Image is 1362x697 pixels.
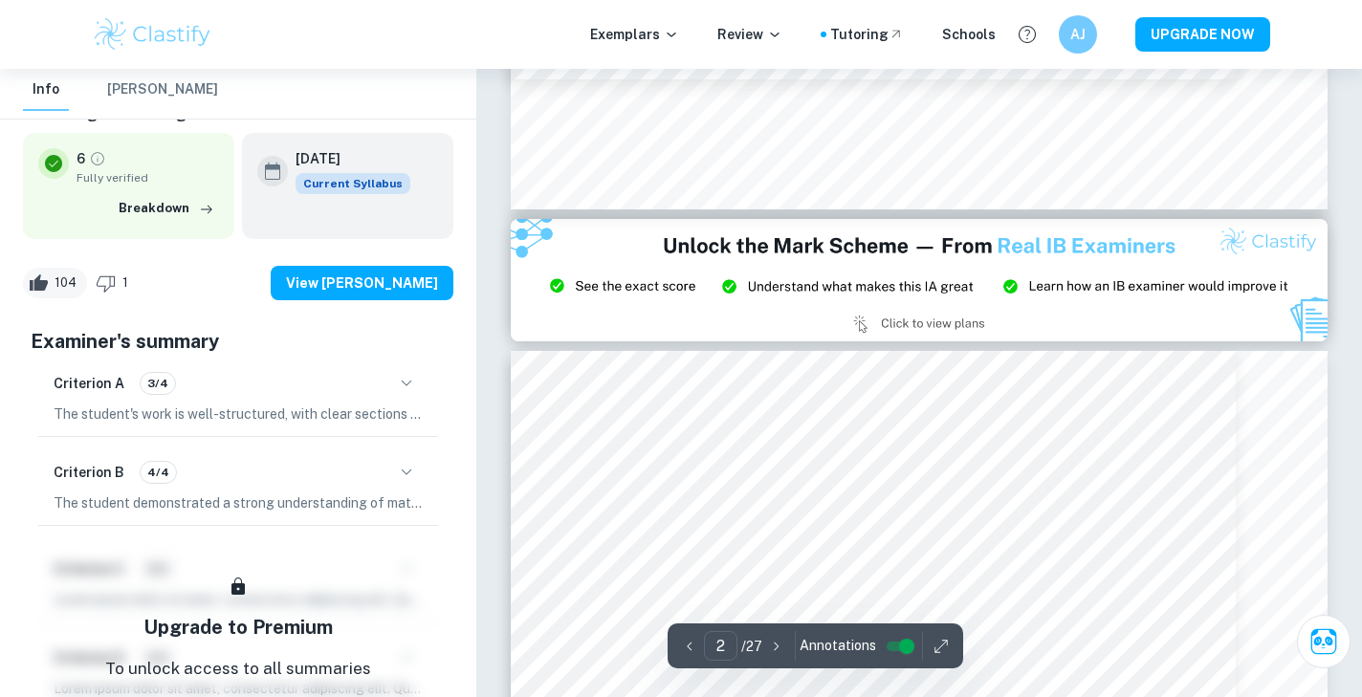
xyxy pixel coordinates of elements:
img: Clastify logo [92,15,213,54]
img: Ad [511,219,1328,341]
h6: AJ [1067,24,1089,45]
h5: Upgrade to Premium [143,613,333,642]
h5: Examiner's summary [31,327,446,356]
p: To unlock access to all summaries [105,657,371,682]
a: Grade fully verified [89,150,106,167]
div: Like [23,268,87,298]
span: 1 [112,273,139,293]
p: / 27 [741,636,762,657]
button: View [PERSON_NAME] [271,266,453,300]
span: 104 [44,273,87,293]
h6: [DATE] [296,148,395,169]
p: The student's work is well-structured, with clear sections such as introduction, body, and conclu... [54,403,423,425]
button: Info [23,69,69,111]
div: This exemplar is based on the current syllabus. Feel free to refer to it for inspiration/ideas wh... [296,173,410,194]
span: Current Syllabus [296,173,410,194]
h6: Criterion B [54,462,124,483]
button: Breakdown [114,194,219,223]
a: Schools [942,24,996,45]
p: 6 [77,148,85,169]
span: Fully verified [77,169,219,186]
span: 4/4 [141,464,176,481]
button: [PERSON_NAME] [107,69,218,111]
p: The student demonstrated a strong understanding of mathematical notation and terminology, consist... [54,492,423,513]
button: AJ [1059,15,1097,54]
h6: Criterion A [54,373,124,394]
p: Review [717,24,782,45]
p: Exemplars [590,24,679,45]
span: 3/4 [141,375,175,392]
button: UPGRADE NOW [1135,17,1270,52]
button: Ask Clai [1297,615,1351,668]
button: Help and Feedback [1011,18,1043,51]
div: Dislike [91,268,139,298]
a: Tutoring [830,24,904,45]
span: Annotations [800,636,876,656]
